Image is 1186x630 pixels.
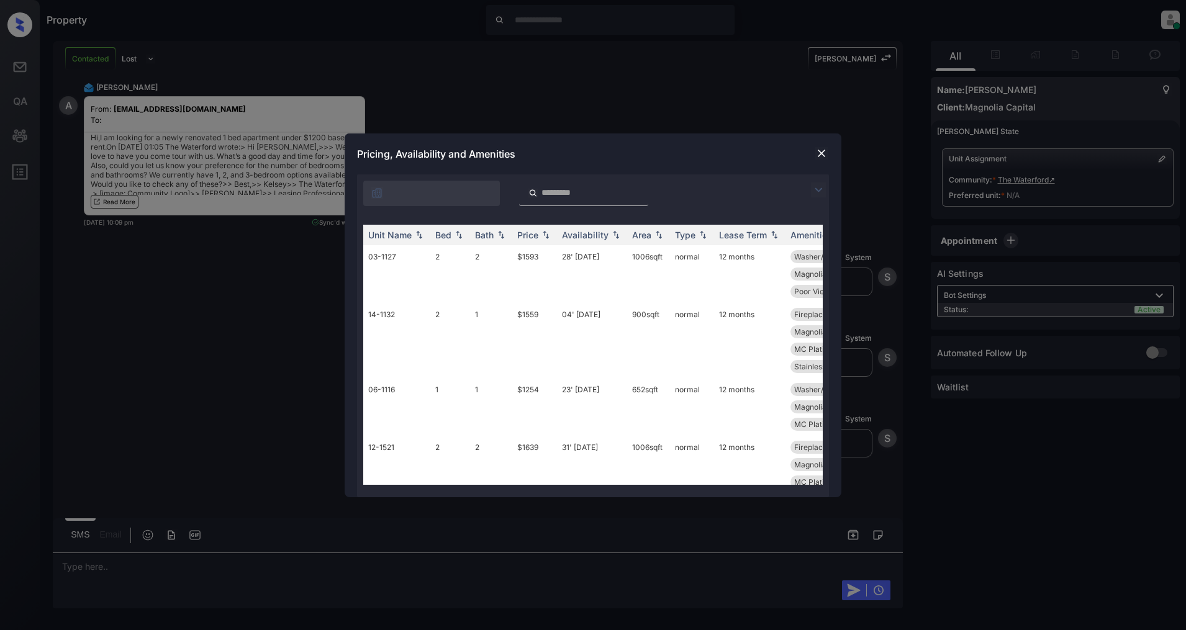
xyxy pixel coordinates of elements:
img: icon-zuma [371,187,383,199]
span: Magnolia - Plat... [794,460,853,469]
img: icon-zuma [528,187,538,199]
td: 1 [470,378,512,436]
img: sorting [697,230,709,239]
div: Availability [562,230,609,240]
div: Pricing, Availability and Amenities [345,133,841,174]
img: sorting [453,230,465,239]
td: 14-1132 [363,303,430,378]
img: icon-zuma [811,182,826,197]
td: 2 [430,436,470,493]
div: Bed [435,230,451,240]
img: sorting [413,230,425,239]
td: 28' [DATE] [557,245,627,303]
span: Magnolia - Plat... [794,269,853,279]
td: 900 sqft [627,303,670,378]
span: Fireplace [794,443,827,452]
img: close [815,147,828,160]
td: 1006 sqft [627,436,670,493]
td: 23' [DATE] [557,378,627,436]
span: MC Platinum Flo... [794,420,858,429]
span: Magnolia - Plat... [794,327,853,336]
img: sorting [540,230,552,239]
div: Amenities [790,230,832,240]
td: normal [670,378,714,436]
td: 2 [430,245,470,303]
span: Washer/Dryer Up... [794,252,861,261]
td: 12 months [714,303,785,378]
td: 03-1127 [363,245,430,303]
td: normal [670,303,714,378]
span: Poor View [794,287,830,296]
img: sorting [610,230,622,239]
div: Type [675,230,695,240]
span: Magnolia - Plat... [794,402,853,412]
td: 1 [470,303,512,378]
td: 652 sqft [627,378,670,436]
td: 04' [DATE] [557,303,627,378]
div: Bath [475,230,494,240]
td: 12-1521 [363,436,430,493]
span: MC Platinum Flo... [794,344,858,354]
span: Fireplace [794,310,827,319]
td: 2 [430,303,470,378]
span: Washer/Dryer Up... [794,385,861,394]
span: MC Platinum Flo... [794,477,858,487]
div: Price [517,230,538,240]
td: $1639 [512,436,557,493]
img: sorting [768,230,781,239]
td: 12 months [714,436,785,493]
td: 06-1116 [363,378,430,436]
div: Area [632,230,651,240]
td: $1254 [512,378,557,436]
td: 1 [430,378,470,436]
td: $1593 [512,245,557,303]
td: 2 [470,245,512,303]
td: 1006 sqft [627,245,670,303]
td: normal [670,436,714,493]
td: 2 [470,436,512,493]
td: $1559 [512,303,557,378]
div: Lease Term [719,230,767,240]
td: normal [670,245,714,303]
td: 12 months [714,378,785,436]
img: sorting [653,230,665,239]
span: Stainless steel... [794,362,850,371]
div: Unit Name [368,230,412,240]
td: 31' [DATE] [557,436,627,493]
td: 12 months [714,245,785,303]
img: sorting [495,230,507,239]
